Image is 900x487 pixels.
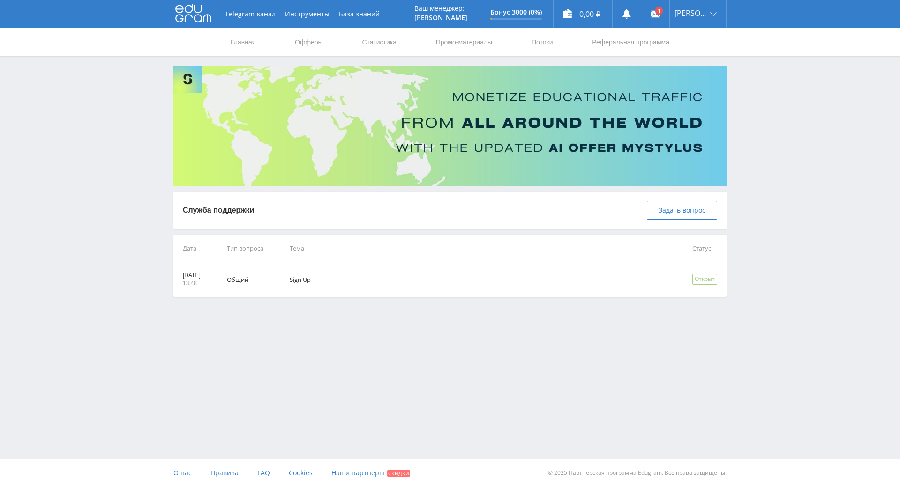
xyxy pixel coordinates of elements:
[183,272,201,280] p: [DATE]
[173,468,192,477] span: О нас
[675,9,707,17] span: [PERSON_NAME]
[659,207,705,214] span: Задать вопрос
[294,28,324,56] a: Офферы
[289,459,313,487] a: Cookies
[210,468,239,477] span: Правила
[361,28,397,56] a: Статистика
[173,235,214,262] td: Дата
[257,459,270,487] a: FAQ
[183,205,254,215] p: Служба поддержки
[490,8,542,16] p: Бонус 3000 (0%)
[679,235,727,262] td: Статус
[257,468,270,477] span: FAQ
[331,468,384,477] span: Наши партнеры
[531,28,554,56] a: Потоки
[435,28,493,56] a: Промо-материалы
[414,14,467,22] p: [PERSON_NAME]
[277,235,679,262] td: Тема
[289,468,313,477] span: Cookies
[214,235,277,262] td: Тип вопроса
[230,28,256,56] a: Главная
[414,5,467,12] p: Ваш менеджер:
[591,28,670,56] a: Реферальная программа
[277,262,679,297] td: Sign Up
[173,459,192,487] a: О нас
[647,201,717,220] button: Задать вопрос
[214,262,277,297] td: Общий
[692,274,717,285] div: Открыт
[455,459,727,487] div: © 2025 Партнёрская программа Edugram. Все права защищены.
[331,459,410,487] a: Наши партнеры Скидки
[173,66,727,186] img: Banner
[210,459,239,487] a: Правила
[183,280,201,288] p: 13:48
[387,470,410,477] span: Скидки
